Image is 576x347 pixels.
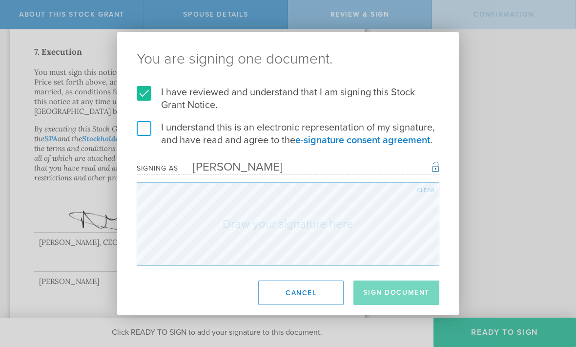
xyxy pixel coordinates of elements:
[137,164,178,173] div: Signing as
[295,134,430,146] a: e-signature consent agreement
[137,52,439,66] ng-pluralize: You are signing one document.
[137,121,439,147] label: I understand this is an electronic representation of my signature, and have read and agree to the .
[137,86,439,111] label: I have reviewed and understand that I am signing this Stock Grant Notice.
[258,281,344,305] button: Cancel
[353,281,439,305] button: Sign Document
[178,160,283,174] div: [PERSON_NAME]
